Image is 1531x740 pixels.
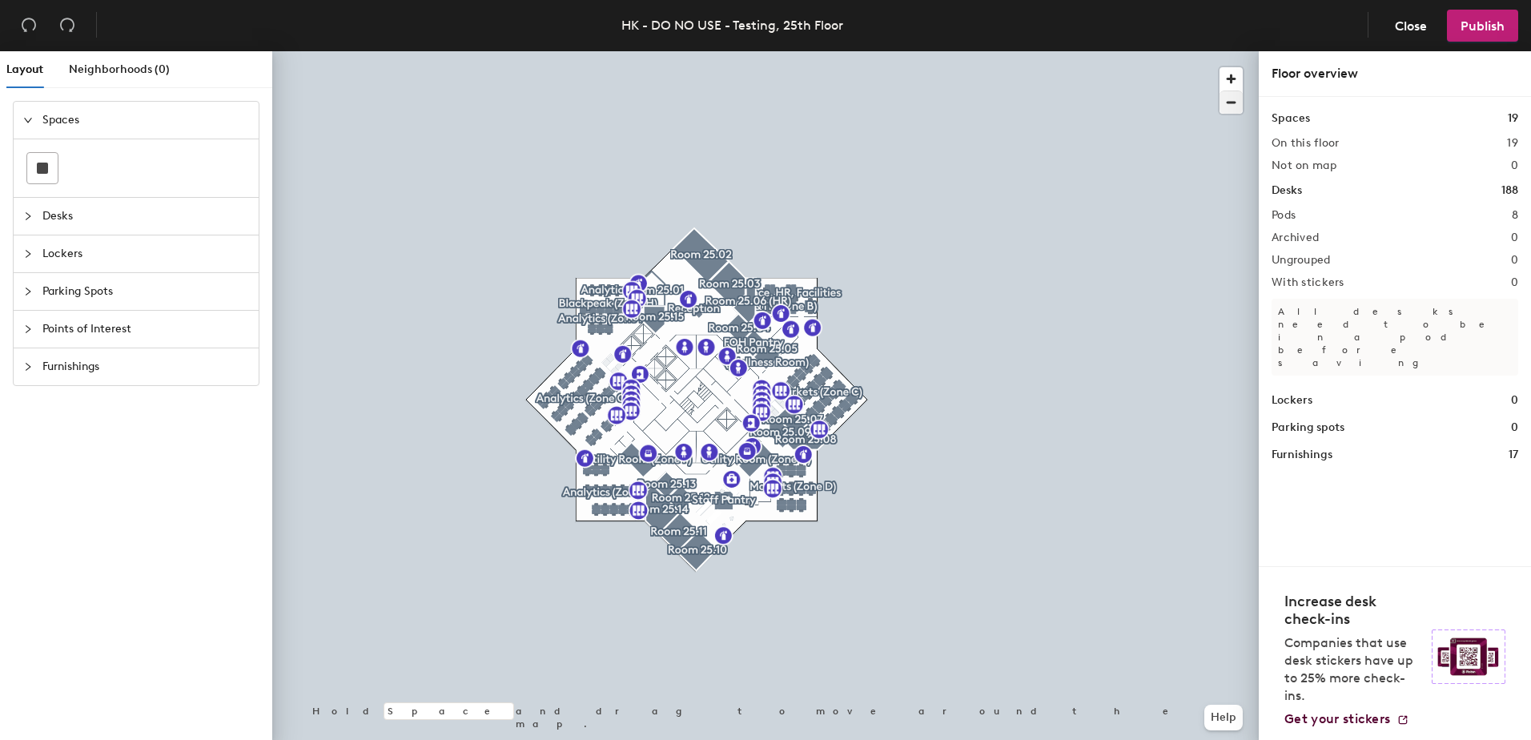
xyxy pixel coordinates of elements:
[1512,209,1518,222] h2: 8
[23,249,33,259] span: collapsed
[1284,711,1390,726] span: Get your stickers
[1461,18,1505,34] span: Publish
[1511,159,1518,172] h2: 0
[1272,64,1518,83] div: Floor overview
[69,62,170,76] span: Neighborhoods (0)
[13,10,45,42] button: Undo (⌘ + Z)
[1501,182,1518,199] h1: 188
[1204,705,1243,730] button: Help
[1284,711,1409,727] a: Get your stickers
[1511,254,1518,267] h2: 0
[1272,209,1296,222] h2: Pods
[1284,634,1422,705] p: Companies that use desk stickers have up to 25% more check-ins.
[1284,593,1422,628] h4: Increase desk check-ins
[6,62,43,76] span: Layout
[42,311,249,348] span: Points of Interest
[1511,392,1518,409] h1: 0
[51,10,83,42] button: Redo (⌘ + ⇧ + Z)
[621,15,843,35] div: HK - DO NO USE - Testing, 25th Floor
[1272,137,1340,150] h2: On this floor
[1511,276,1518,289] h2: 0
[1508,110,1518,127] h1: 19
[1381,10,1441,42] button: Close
[1509,446,1518,464] h1: 17
[42,348,249,385] span: Furnishings
[1272,254,1331,267] h2: Ungrouped
[1272,299,1518,376] p: All desks need to be in a pod before saving
[23,115,33,125] span: expanded
[42,235,249,272] span: Lockers
[1272,182,1302,199] h1: Desks
[1511,231,1518,244] h2: 0
[1395,18,1427,34] span: Close
[1272,392,1312,409] h1: Lockers
[1272,419,1344,436] h1: Parking spots
[23,362,33,372] span: collapsed
[1507,137,1518,150] h2: 19
[42,102,249,139] span: Spaces
[1272,276,1344,289] h2: With stickers
[1432,629,1505,684] img: Sticker logo
[42,273,249,310] span: Parking Spots
[1272,446,1332,464] h1: Furnishings
[23,324,33,334] span: collapsed
[1447,10,1518,42] button: Publish
[1272,110,1310,127] h1: Spaces
[23,287,33,296] span: collapsed
[42,198,249,235] span: Desks
[1511,419,1518,436] h1: 0
[23,211,33,221] span: collapsed
[1272,159,1336,172] h2: Not on map
[1272,231,1319,244] h2: Archived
